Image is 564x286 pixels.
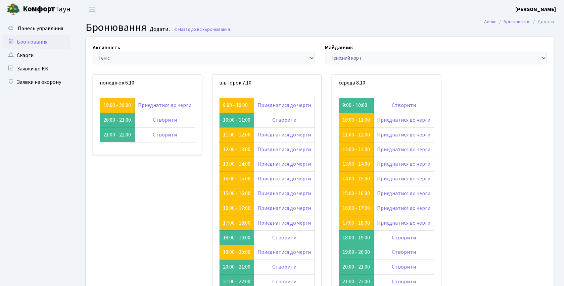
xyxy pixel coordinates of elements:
[392,248,416,256] a: Створити
[377,116,430,124] a: Приєднатися до черги
[103,102,131,109] a: 19:00 - 20:00
[220,230,254,245] td: 18:00 - 19:00
[530,18,554,25] li: Додати
[223,248,250,256] a: 19:00 - 20:00
[257,131,311,138] a: Приєднатися до черги
[342,116,370,124] a: 10:00 - 11:00
[392,278,416,285] a: Створити
[339,230,374,245] td: 18:00 - 19:00
[342,190,370,197] a: 15:00 - 16:00
[392,263,416,271] a: Створити
[257,146,311,153] a: Приєднатися до черги
[377,219,430,227] a: Приєднатися до черги
[223,131,250,138] a: 11:00 - 12:00
[377,175,430,182] a: Приєднатися до черги
[93,75,202,91] div: понеділок 6.10
[515,6,556,13] b: [PERSON_NAME]
[86,20,146,35] span: Бронювання
[325,44,353,52] label: Майданчик
[392,102,416,109] a: Створити
[153,131,177,138] a: Створити
[220,113,254,127] td: 10:00 - 11:00
[515,5,556,13] a: [PERSON_NAME]
[100,113,135,127] td: 20:00 - 21:00
[377,190,430,197] a: Приєднатися до черги
[272,116,296,124] a: Створити
[223,219,250,227] a: 17:00 - 18:00
[3,49,70,62] a: Скарги
[223,146,250,153] a: 12:00 - 13:00
[377,146,430,153] a: Приєднатися до черги
[257,175,311,182] a: Приєднатися до черги
[474,15,564,29] nav: breadcrumb
[257,205,311,212] a: Приєднатися до черги
[213,75,321,91] div: вівторок 7.10
[220,260,254,275] td: 20:00 - 21:00
[377,131,430,138] a: Приєднатися до черги
[272,234,296,241] a: Створити
[84,4,101,15] button: Переключити навігацію
[272,263,296,271] a: Створити
[3,35,70,49] a: Бронювання
[339,245,374,260] td: 19:00 - 20:00
[339,260,374,275] td: 20:00 - 21:00
[342,175,370,182] a: 14:00 - 15:00
[484,18,497,25] a: Admin
[223,190,250,197] a: 15:00 - 16:00
[223,175,250,182] a: 14:00 - 15:00
[223,205,250,212] a: 16:00 - 17:00
[148,26,170,33] small: Додати .
[3,75,70,89] a: Заявки на охорону
[138,102,191,109] a: Приєднатися до черги
[23,4,70,15] span: Таун
[272,278,296,285] a: Створити
[342,219,370,227] a: 17:00 - 18:00
[204,26,230,33] span: Бронювання
[342,146,370,153] a: 12:00 - 13:00
[257,248,311,256] a: Приєднатися до черги
[342,205,370,212] a: 16:00 - 17:00
[377,160,430,168] a: Приєднатися до черги
[342,131,370,138] a: 11:00 - 12:00
[223,102,248,109] a: 9:00 - 10:00
[392,234,416,241] a: Створити
[257,190,311,197] a: Приєднатися до черги
[339,98,374,113] td: 9:00 - 10:00
[3,62,70,75] a: Заявки до КК
[257,219,311,227] a: Приєднатися до черги
[100,127,135,142] td: 21:00 - 22:00
[93,44,120,52] label: Активність
[7,3,20,16] img: logo.png
[174,26,230,33] a: Назад до всіхБронювання
[377,205,430,212] a: Приєднатися до черги
[257,160,311,168] a: Приєднатися до черги
[504,18,530,25] a: Бронювання
[257,102,311,109] a: Приєднатися до черги
[23,4,55,14] b: Комфорт
[18,25,63,32] span: Панель управління
[153,116,177,124] a: Створити
[342,160,370,168] a: 13:00 - 14:00
[223,160,250,168] a: 13:00 - 14:00
[3,22,70,35] a: Панель управління
[332,75,441,91] div: середа 8.10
